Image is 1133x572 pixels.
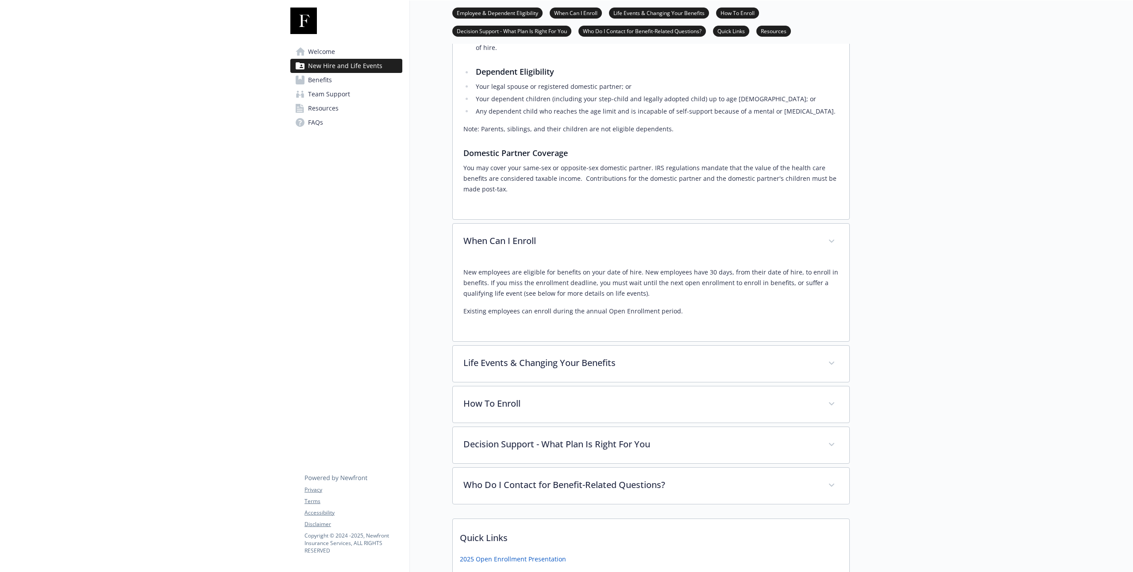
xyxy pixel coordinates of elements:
span: Resources [308,101,339,115]
p: Existing employees can enroll during the annual Open Enrollment period. [463,306,839,317]
a: Benefits [290,73,402,87]
a: Who Do I Contact for Benefit-Related Questions? [578,27,706,35]
a: New Hire and Life Events [290,59,402,73]
span: Team Support [308,87,350,101]
p: Note: Parents, siblings, and their children are not eligible dependents. [463,124,839,134]
a: Terms [304,497,402,505]
span: Welcome [308,45,335,59]
p: You may cover your same-sex or opposite-sex domestic partner. IRS regulations mandate that the va... [463,163,839,194]
a: Accessibility [304,509,402,517]
div: When Can I Enroll [453,224,849,260]
span: FAQs [308,115,323,130]
a: Decision Support - What Plan Is Right For You [452,27,571,35]
a: Team Support [290,87,402,101]
p: Copyright © 2024 - 2025 , Newfront Insurance Services, ALL RIGHTS RESERVED [304,532,402,554]
li: Your dependent children (including your step-child and legally adopted child) up to age [DEMOGRAP... [473,94,839,104]
span: New Hire and Life Events [308,59,382,73]
h3: Dependent Eligibility [476,65,839,78]
a: When Can I Enroll [550,8,602,17]
a: Welcome [290,45,402,59]
a: Employee & Dependent Eligibility [452,8,543,17]
span: Benefits [308,73,332,87]
a: FAQs [290,115,402,130]
div: When Can I Enroll [453,260,849,341]
li: Any dependent child who reaches the age limit and is incapable of self-support because of a menta... [473,106,839,117]
p: Life Events & Changing Your Benefits [463,356,817,370]
a: Privacy [304,486,402,494]
p: When Can I Enroll [463,234,817,248]
p: Decision Support - What Plan Is Right For You [463,438,817,451]
a: Life Events & Changing Your Benefits [609,8,709,17]
div: Life Events & Changing Your Benefits [453,346,849,382]
a: 2025 Open Enrollment Presentation [460,554,566,564]
a: Quick Links [713,27,749,35]
a: How To Enroll [716,8,759,17]
div: Decision Support - What Plan Is Right For You [453,427,849,463]
p: How To Enroll [463,397,817,410]
li: Your legal spouse or registered domestic partner; or [473,81,839,92]
p: Quick Links [453,519,849,552]
h3: Domestic Partner Coverage [463,147,839,159]
a: Resources [756,27,791,35]
a: Resources [290,101,402,115]
div: Who Do I Contact for Benefit-Related Questions? [453,468,849,504]
div: How To Enroll [453,386,849,423]
a: Disclaimer [304,520,402,528]
p: Who Do I Contact for Benefit-Related Questions? [463,478,817,492]
p: New employees are eligible for benefits on your date of hire. New employees have 30 days, from th... [463,267,839,299]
